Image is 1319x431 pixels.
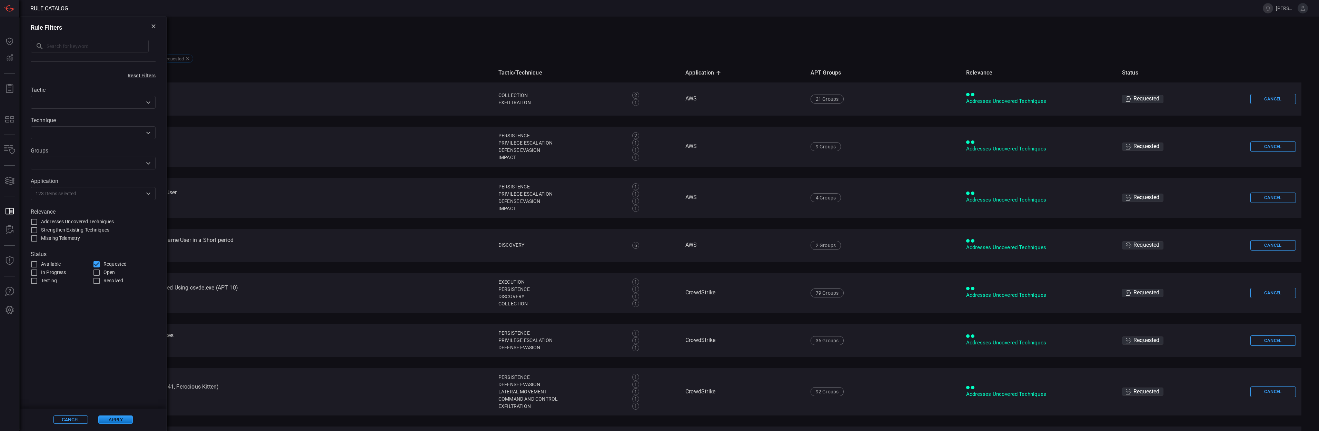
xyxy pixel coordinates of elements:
[498,198,625,205] div: Defense Evasion
[498,344,625,351] div: Defense Evasion
[632,92,639,99] div: 2
[1,173,18,189] button: Cards
[28,368,493,415] td: CrowdStrike - Unusual Bitsadmin Usage (APT 40, APT 41, Ferocious Kitten)
[632,344,639,351] div: 1
[498,154,625,161] div: Impact
[41,269,66,276] span: In Progress
[498,381,625,388] div: Defense Evasion
[28,127,493,167] td: AWS - Access Key Modification by Unauthorized User
[632,388,639,395] div: 1
[103,269,115,276] span: Open
[1122,241,1164,249] div: Requested
[31,178,156,184] label: Application
[811,288,844,297] div: 79 Groups
[41,261,61,268] span: Available
[41,277,57,284] span: Testing
[103,261,127,268] span: Requested
[632,139,639,146] div: 1
[632,300,639,307] div: 1
[1250,288,1296,298] button: Cancel
[1122,336,1164,345] div: Requested
[632,337,639,344] div: 1
[680,82,805,116] td: AWS
[632,132,639,139] div: 2
[685,69,723,77] span: Application
[966,292,1111,299] div: Addresses Uncovered Techniques
[680,368,805,415] td: CrowdStrike
[811,241,841,250] div: 2 Groups
[811,95,844,104] div: 21 Groups
[632,395,639,402] div: 1
[498,139,625,147] div: Privilege Escalation
[31,87,156,93] label: Tactic
[1,302,18,319] button: Preferences
[632,154,639,161] div: 1
[498,278,625,286] div: Execution
[811,193,841,202] div: 4 Groups
[143,98,153,107] button: Open
[498,242,625,249] div: Discovery
[498,205,625,212] div: Impact
[1,142,18,158] button: Inventory
[36,190,76,197] span: 123 Items selected
[98,415,133,424] button: Apply
[632,286,639,293] div: 1
[28,82,493,116] td: AWS - A File or a Mount Target Created on EFS
[28,229,493,262] td: AWS - Multiple Enumeration Commands Used by the Same User in a Short period
[680,229,805,262] td: AWS
[498,183,625,190] div: Persistence
[966,244,1111,251] div: Addresses Uncovered Techniques
[498,388,625,395] div: Lateral Movement
[31,147,156,154] label: Groups
[1,111,18,128] button: MITRE - Detection Posture
[966,98,1111,105] div: Addresses Uncovered Techniques
[31,117,156,124] label: Technique
[632,293,639,300] div: 1
[1250,335,1296,346] button: Cancel
[632,374,639,381] div: 1
[1122,69,1147,77] span: Status
[498,300,625,307] div: Collection
[1250,94,1296,105] button: Cancel
[811,336,844,345] div: 36 Groups
[498,330,625,337] div: Persistence
[966,145,1111,153] div: Addresses Uncovered Techniques
[680,273,805,313] td: CrowdStrike
[1122,143,1164,151] div: Requested
[1122,289,1164,297] div: Requested
[28,273,493,313] td: CrowdStrike - Active Directory Data Imported or Exported Using csvde.exe (APT 10)
[28,324,493,357] td: CrowdStrike - Possible DLL Hijacking via Trailing Spaces
[1,203,18,220] button: Rule Catalog
[1,50,18,66] button: Detections
[31,251,156,257] label: Status
[143,189,153,198] button: Open
[498,190,625,198] div: Privilege Escalation
[632,99,639,106] div: 1
[498,403,625,410] div: Exfiltration
[1122,95,1164,103] div: Requested
[632,198,639,205] div: 1
[1250,193,1296,203] button: Cancel
[680,178,805,218] td: AWS
[31,208,156,215] label: Relevance
[1,222,18,238] button: ALERT ANALYSIS
[966,339,1111,346] div: Addresses Uncovered Techniques
[805,63,961,82] th: APT Groups
[117,73,167,78] button: Reset Filters
[632,403,639,410] div: 1
[30,5,68,12] span: Rule Catalog
[493,63,680,82] th: Tactic/Technique
[498,293,625,300] div: Discovery
[811,387,844,396] div: 92 Groups
[632,183,639,190] div: 1
[498,337,625,344] div: Privilege Escalation
[103,277,123,284] span: Resolved
[1,80,18,97] button: Reports
[143,158,153,168] button: Open
[632,190,639,197] div: 1
[498,92,625,99] div: Collection
[680,127,805,167] td: AWS
[1,253,18,269] button: Threat Intelligence
[1250,240,1296,251] button: Cancel
[966,196,1111,204] div: Addresses Uncovered Techniques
